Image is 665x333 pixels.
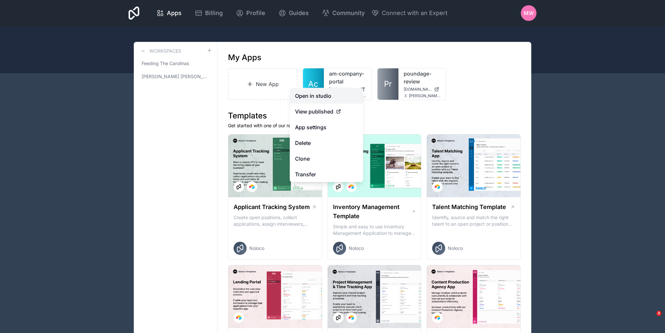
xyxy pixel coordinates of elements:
span: Pr [384,79,392,89]
span: Guides [289,9,309,18]
span: [DOMAIN_NAME] [404,87,432,92]
a: am-company-portal [329,70,366,85]
span: [PERSON_NAME] [PERSON_NAME] [142,73,207,80]
span: Noloco [349,245,364,252]
h1: Talent Matching Template [432,202,506,212]
h1: My Apps [228,52,261,63]
img: Airtable Logo [236,315,241,320]
h3: Workspaces [149,48,181,54]
a: [DOMAIN_NAME] [329,87,366,92]
a: Open in studio [290,88,363,104]
a: Clone [290,151,363,166]
a: Transfer [290,166,363,182]
a: Guides [273,6,314,20]
span: Connect with an Expert [382,9,447,18]
span: View published [295,108,333,115]
span: Noloco [249,245,264,252]
h1: Applicant Tracking System [234,202,310,212]
a: App settings [290,119,363,135]
button: Delete [290,135,363,151]
a: New App [228,68,297,100]
span: Profile [246,9,265,18]
p: Simple and easy to use Inventory Management Application to manage your stock, orders and Manufact... [333,223,416,237]
img: Airtable Logo [349,315,354,320]
a: [PERSON_NAME] [PERSON_NAME] [139,71,212,82]
span: MW [524,9,534,17]
a: Feeding The Carolinas [139,58,212,69]
span: Community [332,9,365,18]
a: [DOMAIN_NAME] [404,87,441,92]
a: Apps [151,6,187,20]
a: View published [290,104,363,119]
a: Ac [303,68,324,100]
img: Airtable Logo [435,315,440,320]
a: Community [317,6,370,20]
iframe: Intercom live chat [643,311,658,326]
p: Identify, source and match the right talent to an open project or position with our Talent Matchi... [432,214,515,227]
button: Connect with an Expert [371,9,447,18]
span: Billing [205,9,223,18]
span: [PERSON_NAME][EMAIL_ADDRESS][DOMAIN_NAME] [409,93,441,98]
span: 3 [656,311,661,316]
img: Airtable Logo [435,184,440,189]
h1: Templates [228,111,521,121]
a: Pr [377,68,398,100]
span: Feeding The Carolinas [142,60,189,67]
span: Noloco [448,245,463,252]
img: Airtable Logo [249,184,254,189]
p: Create open positions, collect applications, assign interviewers, centralise candidate feedback a... [234,214,317,227]
img: Airtable Logo [349,184,354,189]
a: Billing [189,6,228,20]
h1: Inventory Management Template [333,202,411,221]
span: [DOMAIN_NAME] [329,87,357,92]
a: Workspaces [139,47,181,55]
p: Get started with one of our ready-made templates [228,122,521,129]
a: Profile [231,6,271,20]
a: poundage-review [404,70,441,85]
span: Apps [167,9,182,18]
span: Ac [308,79,318,89]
